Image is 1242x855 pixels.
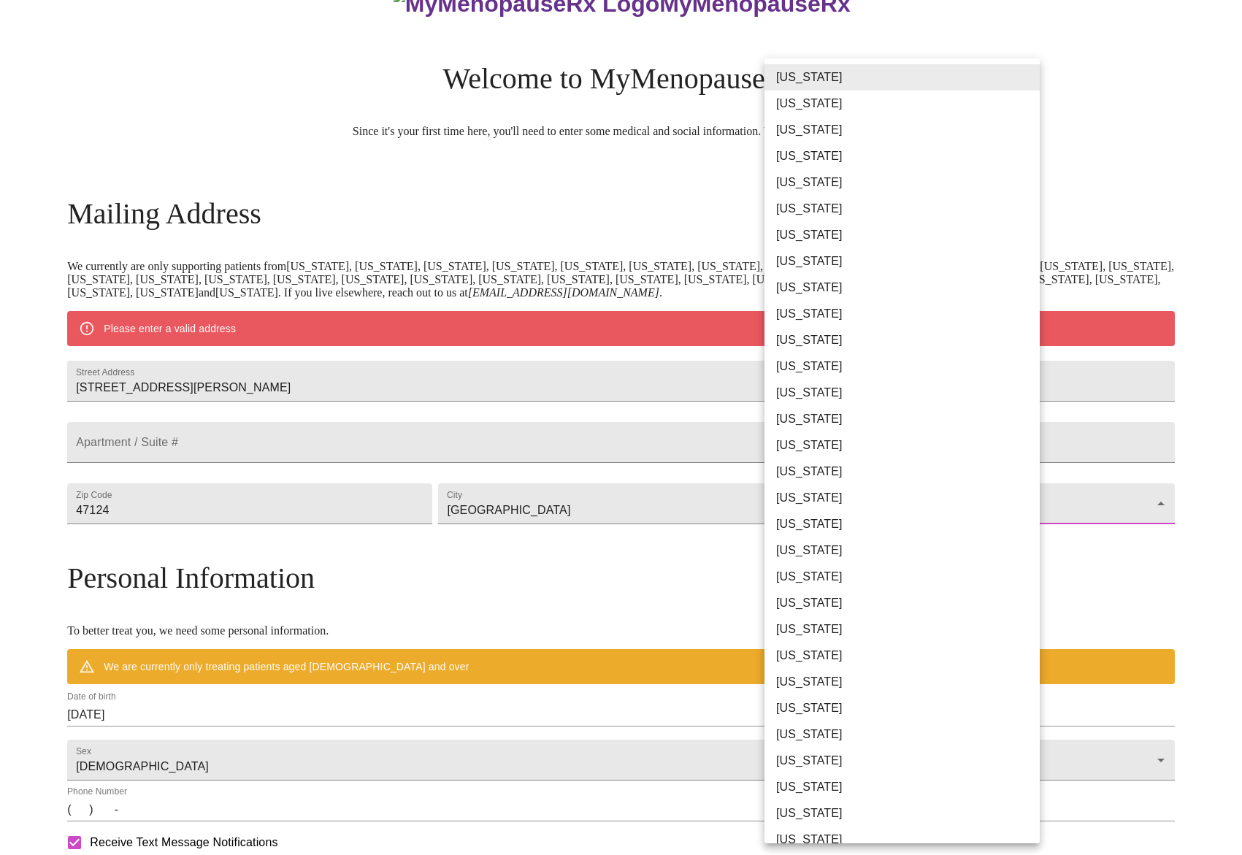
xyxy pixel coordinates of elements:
[764,353,1040,380] li: [US_STATE]
[764,669,1040,695] li: [US_STATE]
[764,196,1040,222] li: [US_STATE]
[764,406,1040,432] li: [US_STATE]
[764,721,1040,748] li: [US_STATE]
[764,327,1040,353] li: [US_STATE]
[764,800,1040,827] li: [US_STATE]
[764,774,1040,800] li: [US_STATE]
[764,590,1040,616] li: [US_STATE]
[764,616,1040,643] li: [US_STATE]
[764,432,1040,459] li: [US_STATE]
[764,64,1040,91] li: [US_STATE]
[764,537,1040,564] li: [US_STATE]
[764,248,1040,275] li: [US_STATE]
[764,275,1040,301] li: [US_STATE]
[764,748,1040,774] li: [US_STATE]
[764,222,1040,248] li: [US_STATE]
[764,643,1040,669] li: [US_STATE]
[764,301,1040,327] li: [US_STATE]
[764,380,1040,406] li: [US_STATE]
[764,91,1040,117] li: [US_STATE]
[764,169,1040,196] li: [US_STATE]
[764,459,1040,485] li: [US_STATE]
[764,117,1040,143] li: [US_STATE]
[764,564,1040,590] li: [US_STATE]
[764,827,1040,853] li: [US_STATE]
[764,143,1040,169] li: [US_STATE]
[764,695,1040,721] li: [US_STATE]
[764,511,1040,537] li: [US_STATE]
[764,485,1040,511] li: [US_STATE]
